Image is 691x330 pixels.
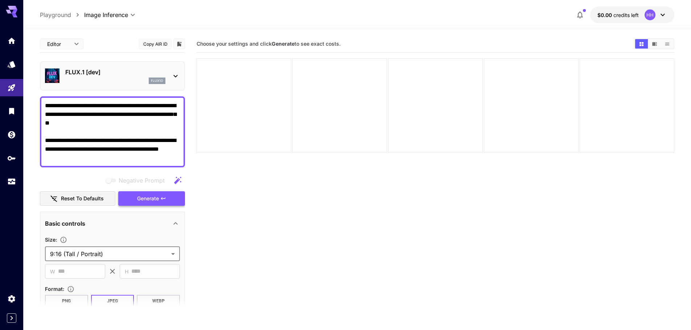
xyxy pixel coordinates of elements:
span: Negative Prompt [119,176,165,185]
div: Wallet [7,130,16,139]
button: Show media in grid view [635,39,648,49]
b: Generate [272,41,295,47]
button: Adjust the dimensions of the generated image by specifying its width and height in pixels, or sel... [57,236,70,243]
button: WEBP [137,295,180,307]
button: JPEG [91,295,134,307]
p: FLUX.1 [dev] [65,68,165,76]
button: Copy AIR ID [139,39,172,49]
span: H [125,267,128,276]
div: Playground [7,83,16,92]
div: Usage [7,177,16,186]
div: Home [7,36,16,45]
div: API Keys [7,154,16,163]
div: Library [7,106,16,116]
span: 9:16 (Tall / Portrait) [50,250,168,258]
p: Basic controls [45,219,85,228]
span: Choose your settings and click to see exact costs. [197,41,341,47]
div: FLUX.1 [dev]flux1d [45,65,180,87]
span: Editor [47,40,70,48]
span: W [50,267,55,276]
button: Reset to defaults [40,191,115,206]
button: Generate [118,191,185,206]
span: Generate [137,194,159,203]
nav: breadcrumb [40,11,84,19]
div: $0.00 [597,11,639,19]
div: Settings [7,294,16,303]
span: credits left [613,12,639,18]
span: Image Inference [84,11,128,19]
span: $0.00 [597,12,613,18]
p: flux1d [151,78,163,83]
span: Negative prompts are not compatible with the selected model. [104,176,170,185]
button: Show media in list view [661,39,674,49]
span: Format : [45,286,64,292]
div: Models [7,60,16,69]
span: Size : [45,237,57,243]
button: Choose the file format for the output image. [64,285,77,293]
button: PNG [45,295,88,307]
a: Playground [40,11,71,19]
button: $0.00HH [590,7,674,23]
div: Basic controls [45,215,180,232]
div: HH [645,9,655,20]
button: Add to library [176,39,182,48]
div: Show media in grid viewShow media in video viewShow media in list view [634,38,674,49]
button: Expand sidebar [7,313,16,323]
button: Show media in video view [648,39,661,49]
